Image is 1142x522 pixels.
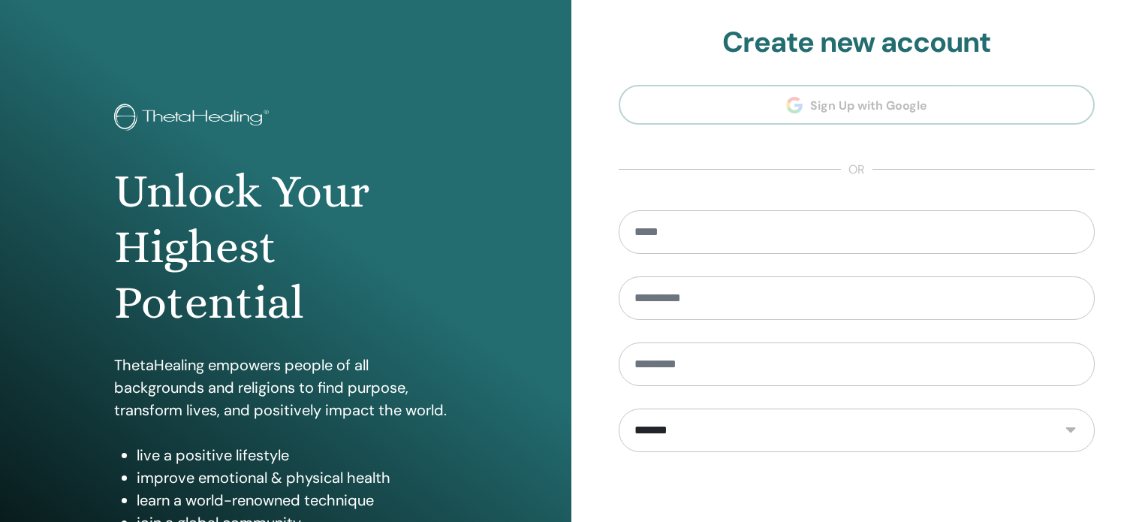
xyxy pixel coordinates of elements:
[137,466,457,489] li: improve emotional & physical health
[137,444,457,466] li: live a positive lifestyle
[841,161,872,179] span: or
[114,354,457,421] p: ThetaHealing empowers people of all backgrounds and religions to find purpose, transform lives, a...
[114,164,457,331] h1: Unlock Your Highest Potential
[137,489,457,511] li: learn a world-renowned technique
[619,26,1095,60] h2: Create new account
